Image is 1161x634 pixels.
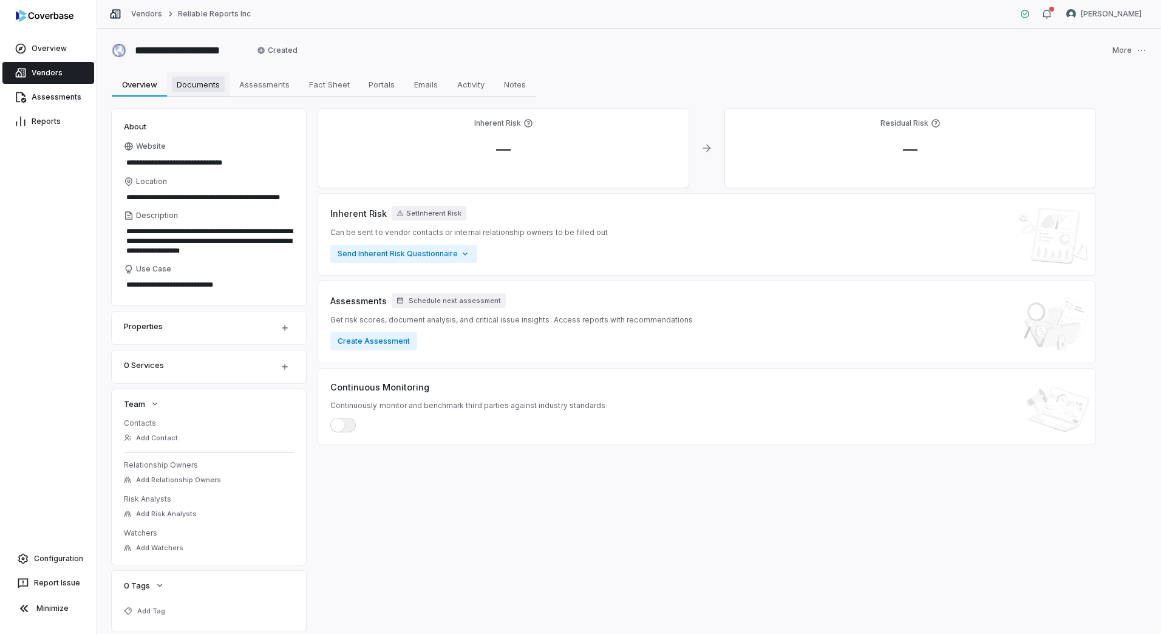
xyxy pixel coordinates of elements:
span: About [124,121,146,132]
span: Inherent Risk [330,207,387,220]
span: — [486,140,520,158]
span: Description [136,211,178,220]
span: Fact Sheet [304,77,355,92]
a: Reports [2,111,94,132]
span: Schedule next assessment [409,296,501,305]
span: Overview [117,77,162,92]
span: 0 Tags [124,580,150,591]
span: Activity [452,77,489,92]
span: Assessments [330,295,387,307]
img: logo-D7KZi-bG.svg [16,10,73,22]
span: Documents [172,77,225,92]
img: Sean Wozniak avatar [1066,9,1076,19]
span: Add Risk Analysts [136,510,197,519]
dt: Watchers [124,528,294,538]
dt: Relationship Owners [124,460,294,470]
span: Use Case [136,264,171,274]
button: Add Contact [120,427,182,449]
span: Add Watchers [136,544,183,553]
a: Vendors [131,9,162,19]
textarea: Use Case [124,276,294,293]
button: SetInherent Risk [392,206,466,220]
span: Portals [364,77,400,92]
span: Assessments [234,77,295,92]
h4: Residual Risk [880,118,928,128]
button: More [1109,38,1150,63]
textarea: Description [124,223,294,259]
a: Assessments [2,86,94,108]
span: Notes [499,77,531,92]
button: Minimize [5,596,92,621]
button: Schedule next assessment [392,293,506,308]
span: Created [257,46,298,55]
span: Continuously monitor and benchmark third parties against industry standards [330,401,605,411]
span: Get risk scores, document analysis, and critical issue insights. Access reports with recommendations [330,315,693,325]
span: Emails [409,77,443,92]
span: Team [124,398,145,409]
span: Continuous Monitoring [330,381,429,394]
a: Configuration [5,548,92,570]
dt: Risk Analysts [124,494,294,504]
a: Reliable Reports Inc [178,9,251,19]
span: [PERSON_NAME] [1081,9,1142,19]
span: Add Tag [137,607,165,616]
button: Add Tag [120,600,169,622]
button: Sean Wozniak avatar[PERSON_NAME] [1059,5,1149,23]
button: Create Assessment [330,332,417,350]
span: Website [136,141,166,151]
span: Add Relationship Owners [136,475,221,485]
a: Overview [2,38,94,60]
button: Report Issue [5,572,92,594]
button: Team [120,393,163,415]
a: Vendors [2,62,94,84]
h4: Inherent Risk [474,118,521,128]
dt: Contacts [124,418,294,428]
input: Website [124,154,273,171]
span: Can be sent to vendor contacts or internal relationship owners to be filled out [330,228,608,237]
span: — [893,140,927,158]
button: Send Inherent Risk Questionnaire [330,245,477,263]
button: 0 Tags [120,574,168,596]
input: Location [124,189,294,206]
span: Location [136,177,167,186]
